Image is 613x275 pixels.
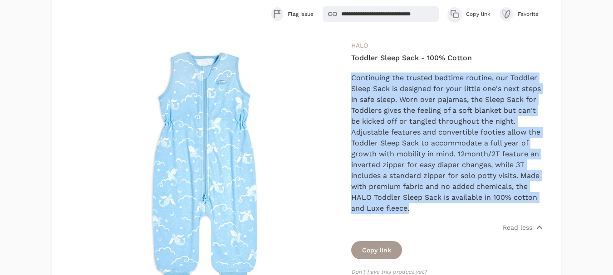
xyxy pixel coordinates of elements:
button: Favorite [500,7,543,21]
button: Read less [503,223,543,232]
span: Favorite [518,10,543,18]
h4: Toddler Sleep Sack - 100% Cotton [351,53,543,63]
button: Flag issue [271,7,314,21]
button: Copy link [448,7,490,21]
p: Read less [503,223,532,232]
span: Flag issue [288,10,314,18]
button: Copy link [351,241,402,259]
div: Continuing the trusted bedtime routine, our Toddler Sleep Sack is designed for your little one's ... [351,72,543,214]
a: HALO [351,42,368,49]
span: Copy link [466,10,490,18]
